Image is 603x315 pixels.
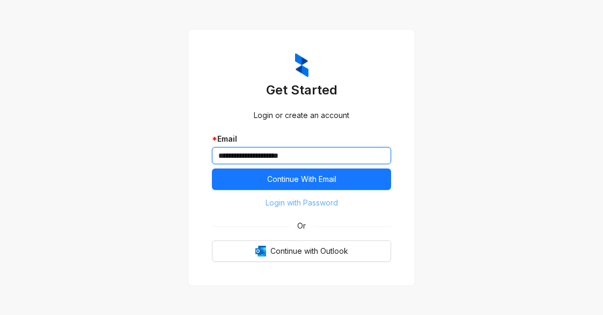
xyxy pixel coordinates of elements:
button: Continue With Email [212,169,391,190]
span: Continue with Outlook [270,245,348,257]
img: Outlook [255,246,266,257]
div: Login or create an account [212,109,391,121]
button: OutlookContinue with Outlook [212,240,391,262]
h3: Get Started [212,82,391,99]
span: Or [290,220,313,232]
img: ZumaIcon [295,53,308,78]
span: Continue With Email [267,173,336,185]
span: Login with Password [266,197,338,209]
div: Email [212,133,391,145]
button: Login with Password [212,194,391,211]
